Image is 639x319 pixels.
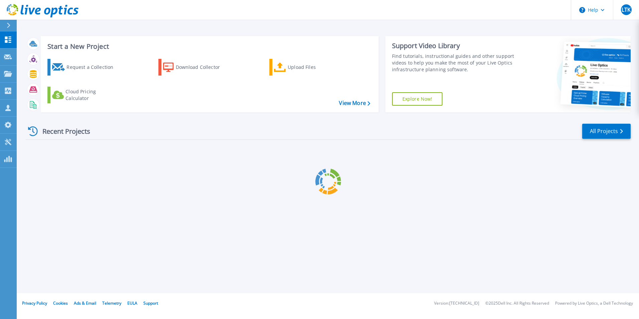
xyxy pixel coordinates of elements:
a: Ads & Email [74,300,96,306]
li: © 2025 Dell Inc. All Rights Reserved [485,301,549,306]
div: Download Collector [176,61,229,74]
a: View More [339,100,370,106]
div: Find tutorials, instructional guides and other support videos to help you make the most of your L... [392,53,517,73]
div: Cloud Pricing Calculator [66,88,119,102]
a: Request a Collection [47,59,122,76]
a: All Projects [582,124,631,139]
div: Request a Collection [67,61,120,74]
div: Upload Files [288,61,341,74]
h3: Start a New Project [47,43,370,50]
div: Recent Projects [26,123,99,139]
a: Download Collector [158,59,233,76]
div: Support Video Library [392,41,517,50]
a: Cookies [53,300,68,306]
a: Explore Now! [392,92,443,106]
li: Version: [TECHNICAL_ID] [434,301,479,306]
a: EULA [127,300,137,306]
a: Cloud Pricing Calculator [47,87,122,103]
li: Powered by Live Optics, a Dell Technology [555,301,633,306]
a: Upload Files [269,59,344,76]
a: Support [143,300,158,306]
a: Privacy Policy [22,300,47,306]
a: Telemetry [102,300,121,306]
span: LTK [622,7,631,12]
